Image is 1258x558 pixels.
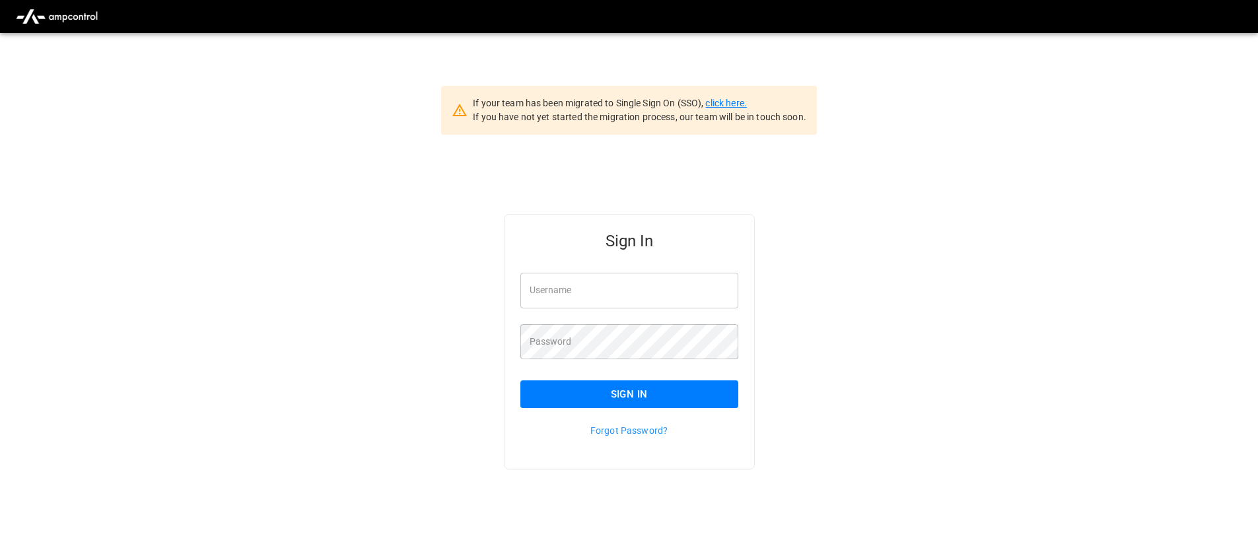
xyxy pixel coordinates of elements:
[705,98,746,108] a: click here.
[520,380,738,408] button: Sign In
[520,424,738,437] p: Forgot Password?
[11,4,103,29] img: ampcontrol.io logo
[473,98,705,108] span: If your team has been migrated to Single Sign On (SSO),
[473,112,806,122] span: If you have not yet started the migration process, our team will be in touch soon.
[520,230,738,252] h5: Sign In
